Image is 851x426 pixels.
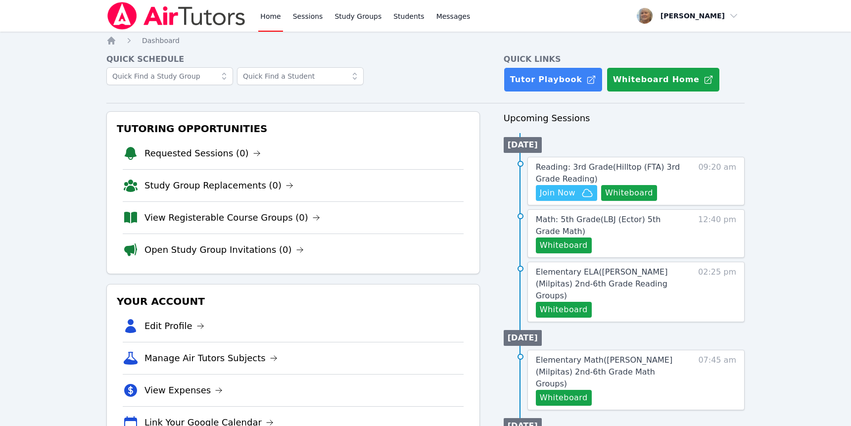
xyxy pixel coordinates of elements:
a: Tutor Playbook [504,67,603,92]
span: Elementary ELA ( [PERSON_NAME] (Milpitas) 2nd-6th Grade Reading Groups ) [536,267,668,300]
button: Whiteboard [601,185,657,201]
a: Dashboard [142,36,180,46]
img: Air Tutors [106,2,246,30]
li: [DATE] [504,137,542,153]
h4: Quick Schedule [106,53,480,65]
h3: Tutoring Opportunities [115,120,472,138]
h4: Quick Links [504,53,745,65]
button: Whiteboard [536,237,592,253]
a: Reading: 3rd Grade(Hilltop (FTA) 3rd Grade Reading) [536,161,686,185]
a: View Registerable Course Groups (0) [144,211,320,225]
input: Quick Find a Student [237,67,364,85]
a: Elementary Math([PERSON_NAME] (Milpitas) 2nd-6th Grade Math Groups) [536,354,686,390]
button: Join Now [536,185,597,201]
span: Messages [436,11,471,21]
span: 12:40 pm [698,214,736,253]
span: Join Now [540,187,575,199]
span: Reading: 3rd Grade ( Hilltop (FTA) 3rd Grade Reading ) [536,162,680,184]
h3: Upcoming Sessions [504,111,745,125]
button: Whiteboard Home [607,67,720,92]
a: Requested Sessions (0) [144,146,261,160]
button: Whiteboard [536,390,592,406]
a: Study Group Replacements (0) [144,179,293,192]
span: 07:45 am [698,354,736,406]
span: Dashboard [142,37,180,45]
a: Elementary ELA([PERSON_NAME] (Milpitas) 2nd-6th Grade Reading Groups) [536,266,686,302]
a: Math: 5th Grade(LBJ (Ector) 5th Grade Math) [536,214,686,237]
input: Quick Find a Study Group [106,67,233,85]
nav: Breadcrumb [106,36,745,46]
li: [DATE] [504,330,542,346]
span: Math: 5th Grade ( LBJ (Ector) 5th Grade Math ) [536,215,661,236]
button: Whiteboard [536,302,592,318]
h3: Your Account [115,292,472,310]
span: 09:20 am [698,161,736,201]
span: 02:25 pm [698,266,736,318]
span: Elementary Math ( [PERSON_NAME] (Milpitas) 2nd-6th Grade Math Groups ) [536,355,672,388]
a: Edit Profile [144,319,204,333]
a: Manage Air Tutors Subjects [144,351,278,365]
a: Open Study Group Invitations (0) [144,243,304,257]
a: View Expenses [144,383,223,397]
